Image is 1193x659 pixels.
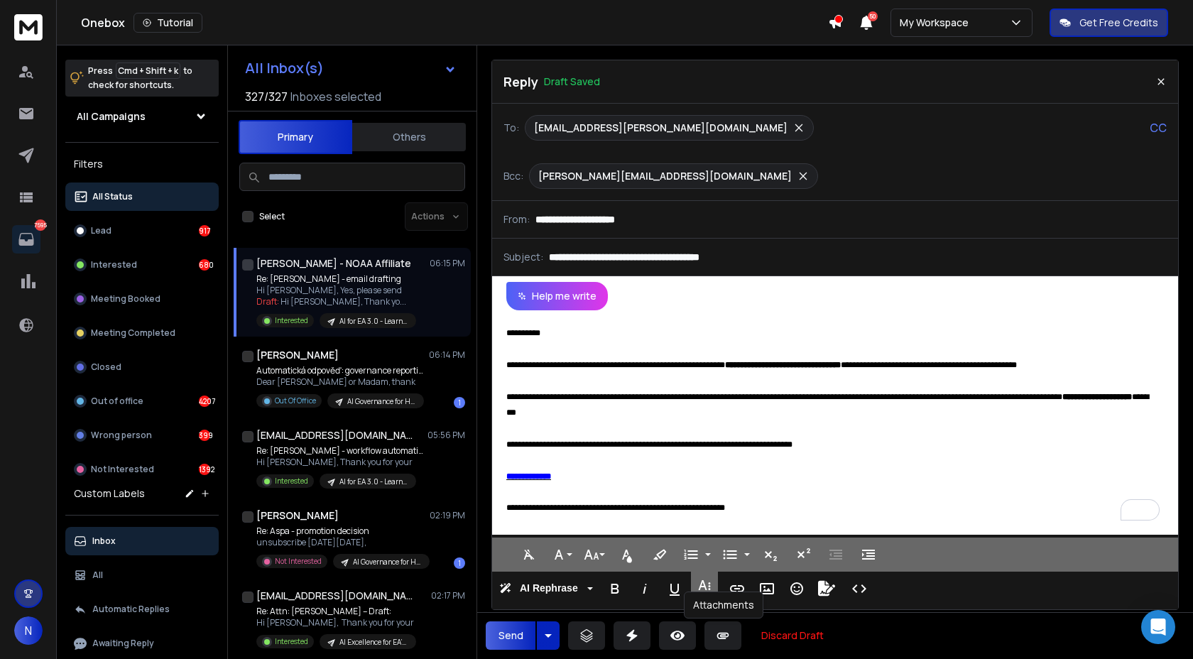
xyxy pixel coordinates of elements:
[1050,9,1168,37] button: Get Free Credits
[790,540,817,569] button: Superscript
[256,348,339,362] h1: [PERSON_NAME]
[506,282,608,310] button: Help me write
[65,183,219,211] button: All Status
[256,376,427,388] p: Dear [PERSON_NAME] or Madam, thank
[65,217,219,245] button: Lead917
[783,574,810,603] button: Emoticons
[275,556,322,567] p: Not Interested
[503,250,543,264] p: Subject:
[256,589,413,603] h1: [EMAIL_ADDRESS][DOMAIN_NAME]
[234,54,468,82] button: All Inbox(s)
[1141,610,1175,644] div: Open Intercom Messenger
[14,616,43,645] button: N
[275,315,308,326] p: Interested
[702,540,714,569] button: Ordered List
[631,574,658,603] button: Italic (⌘I)
[256,445,427,457] p: Re: [PERSON_NAME] - workflow automation
[256,273,416,285] p: Re: [PERSON_NAME] - email drafting
[503,72,538,92] p: Reply
[91,396,143,407] p: Out of office
[65,353,219,381] button: Closed
[275,636,308,647] p: Interested
[517,582,581,594] span: AI Rephrase
[88,64,192,92] p: Press to check for shortcuts.
[280,295,406,307] span: Hi [PERSON_NAME], Thank yo ...
[74,486,145,501] h3: Custom Labels
[199,225,210,236] div: 917
[134,13,202,33] button: Tutorial
[256,428,413,442] h1: [EMAIL_ADDRESS][DOMAIN_NAME]
[339,637,408,648] p: AI Excellence for EA's - Keynotive
[77,109,146,124] h1: All Campaigns
[534,121,788,135] p: [EMAIL_ADDRESS][PERSON_NAME][DOMAIN_NAME]
[91,464,154,475] p: Not Interested
[256,606,416,617] p: Re: Attn: [PERSON_NAME] – Draft:
[91,430,152,441] p: Wrong person
[684,592,763,619] div: Attachments
[65,595,219,623] button: Automatic Replies
[65,285,219,313] button: Meeting Booked
[430,510,465,521] p: 02:19 PM
[259,211,285,222] label: Select
[256,365,427,376] p: Automatická odpověď: governance reporting template
[256,617,416,628] p: Hi [PERSON_NAME], Thank you for your
[750,621,835,650] button: Discard Draft
[91,327,175,339] p: Meeting Completed
[65,455,219,484] button: Not Interested1392
[199,430,210,441] div: 399
[352,121,466,153] button: Others
[65,154,219,174] h3: Filters
[290,88,381,105] h3: Inboxes selected
[275,396,316,406] p: Out Of Office
[65,251,219,279] button: Interested680
[65,561,219,589] button: All
[199,259,210,271] div: 680
[275,476,308,486] p: Interested
[900,16,974,30] p: My Workspace
[12,225,40,254] a: 7595
[65,387,219,415] button: Out of office4207
[81,13,828,33] div: Onebox
[822,540,849,569] button: Decrease Indent (⌘[)
[753,574,780,603] button: Insert Image (⌘P)
[256,256,411,271] h1: [PERSON_NAME] - NOAA Affiliate
[347,396,415,407] p: AI Governance for HR - Keynotive (Dedicated)
[353,557,421,567] p: AI Governance for HR - Keynotive (Dedicated)
[1150,119,1167,136] p: CC
[92,535,116,547] p: Inbox
[538,169,792,183] p: [PERSON_NAME][EMAIL_ADDRESS][DOMAIN_NAME]
[91,361,121,373] p: Closed
[741,540,753,569] button: Unordered List
[503,212,530,227] p: From:
[256,285,416,296] p: Hi [PERSON_NAME], Yes, please send
[65,319,219,347] button: Meeting Completed
[92,604,170,615] p: Automatic Replies
[339,316,408,327] p: AI for EA 3.0 - Learnova
[91,259,137,271] p: Interested
[868,11,878,21] span: 50
[492,310,1174,535] div: To enrich screen reader interactions, please activate Accessibility in Grammarly extension settings
[430,258,465,269] p: 06:15 PM
[454,397,465,408] div: 1
[503,169,523,183] p: Bcc:
[245,61,324,75] h1: All Inbox(s)
[91,225,111,236] p: Lead
[717,540,743,569] button: Unordered List
[92,570,103,581] p: All
[1079,16,1158,30] p: Get Free Credits
[245,88,288,105] span: 327 / 327
[35,219,46,231] p: 7595
[65,102,219,131] button: All Campaigns
[256,508,339,523] h1: [PERSON_NAME]
[256,537,427,548] p: unsubscribe [DATE][DATE],
[199,464,210,475] div: 1392
[256,457,427,468] p: Hi [PERSON_NAME], Thank you for your
[496,574,596,603] button: AI Rephrase
[454,557,465,569] div: 1
[92,191,133,202] p: All Status
[544,75,600,89] p: Draft Saved
[846,574,873,603] button: Code View
[427,430,465,441] p: 05:56 PM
